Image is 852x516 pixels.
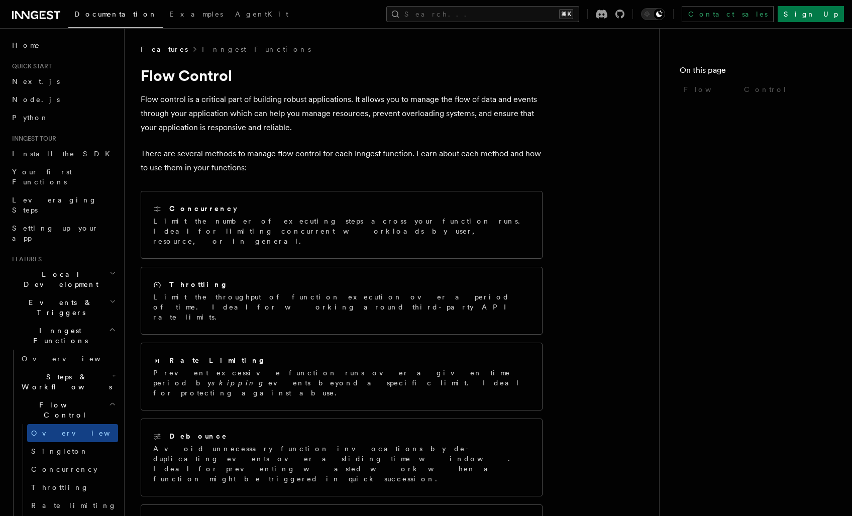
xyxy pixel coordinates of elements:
h2: Rate Limiting [169,355,266,365]
p: There are several methods to manage flow control for each Inngest function. Learn about each meth... [141,147,543,175]
span: Quick start [8,62,52,70]
span: Flow Control [684,84,787,94]
a: Sign Up [778,6,844,22]
p: Prevent excessive function runs over a given time period by events beyond a specific limit. Ideal... [153,368,530,398]
a: Install the SDK [8,145,118,163]
a: Concurrency [27,460,118,478]
p: Limit the throughput of function execution over a period of time. Ideal for working around third-... [153,292,530,322]
span: Next.js [12,77,60,85]
a: Inngest Functions [202,44,311,54]
span: Overview [22,355,125,363]
span: Home [12,40,40,50]
button: Inngest Functions [8,322,118,350]
span: Local Development [8,269,110,289]
p: Limit the number of executing steps across your function runs. Ideal for limiting concurrent work... [153,216,530,246]
a: Rate limiting [27,496,118,514]
a: Flow Control [680,80,832,98]
h2: Throttling [169,279,228,289]
p: Avoid unnecessary function invocations by de-duplicating events over a sliding time window. Ideal... [153,444,530,484]
span: Flow Control [18,400,109,420]
kbd: ⌘K [559,9,573,19]
span: Python [12,114,49,122]
h2: Concurrency [169,203,237,214]
a: Home [8,36,118,54]
button: Local Development [8,265,118,293]
a: Your first Functions [8,163,118,191]
a: Leveraging Steps [8,191,118,219]
a: Next.js [8,72,118,90]
a: Overview [27,424,118,442]
span: Your first Functions [12,168,72,186]
a: Singleton [27,442,118,460]
button: Search...⌘K [386,6,579,22]
a: Overview [18,350,118,368]
h4: On this page [680,64,832,80]
a: Documentation [68,3,163,28]
span: Examples [169,10,223,18]
span: AgentKit [235,10,288,18]
span: Node.js [12,95,60,104]
span: Features [8,255,42,263]
span: Inngest Functions [8,326,109,346]
span: Events & Triggers [8,297,110,318]
a: Examples [163,3,229,27]
span: Install the SDK [12,150,116,158]
a: Python [8,109,118,127]
span: Inngest tour [8,135,56,143]
span: Rate limiting [31,501,117,509]
a: Node.js [8,90,118,109]
a: Setting up your app [8,219,118,247]
a: Throttling [27,478,118,496]
a: AgentKit [229,3,294,27]
button: Events & Triggers [8,293,118,322]
span: Singleton [31,447,88,455]
a: Contact sales [682,6,774,22]
span: Steps & Workflows [18,372,112,392]
span: Features [141,44,188,54]
button: Toggle dark mode [641,8,665,20]
a: ConcurrencyLimit the number of executing steps across your function runs. Ideal for limiting conc... [141,191,543,259]
span: Concurrency [31,465,97,473]
button: Steps & Workflows [18,368,118,396]
span: Setting up your app [12,224,98,242]
span: Overview [31,429,135,437]
span: Throttling [31,483,89,491]
a: ThrottlingLimit the throughput of function execution over a period of time. Ideal for working aro... [141,267,543,335]
h1: Flow Control [141,66,543,84]
button: Flow Control [18,396,118,424]
span: Documentation [74,10,157,18]
a: DebounceAvoid unnecessary function invocations by de-duplicating events over a sliding time windo... [141,419,543,496]
p: Flow control is a critical part of building robust applications. It allows you to manage the flow... [141,92,543,135]
em: skipping [211,379,268,387]
h2: Debounce [169,431,228,441]
a: Rate LimitingPrevent excessive function runs over a given time period byskippingevents beyond a s... [141,343,543,410]
span: Leveraging Steps [12,196,97,214]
